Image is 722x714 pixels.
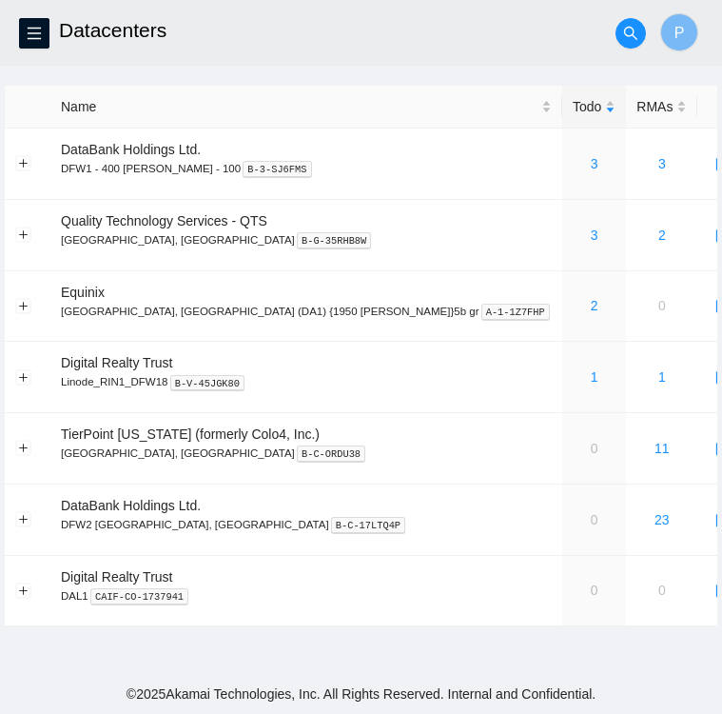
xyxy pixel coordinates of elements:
[20,26,49,41] span: menu
[61,426,320,442] span: TierPoint [US_STATE] (formerly Colo4, Inc.)
[16,369,31,385] button: Expand row
[591,228,598,243] a: 3
[658,228,666,243] a: 2
[16,441,31,456] button: Expand row
[658,583,666,598] a: 0
[615,18,646,49] button: search
[481,304,550,321] kbd: A-1-1Z7FHP
[61,285,105,300] span: Equinix
[297,232,372,249] kbd: B-G-35RHB8W
[654,512,670,527] a: 23
[19,18,49,49] button: menu
[61,373,552,390] p: Linode_RIN1_DFW18
[654,441,670,456] a: 11
[61,303,552,320] p: [GEOGRAPHIC_DATA], [GEOGRAPHIC_DATA] (DA1) {1950 [PERSON_NAME]}5b gr
[61,516,552,533] p: DFW2 [GEOGRAPHIC_DATA], [GEOGRAPHIC_DATA]
[16,156,31,171] button: Expand row
[16,228,31,243] button: Expand row
[591,441,598,456] a: 0
[90,588,188,605] kbd: CAIF-CO-1737941
[297,446,365,463] kbd: B-C-ORDU38
[674,21,685,45] span: P
[658,369,666,385] a: 1
[61,498,201,513] span: DataBank Holdings Ltd.
[16,583,31,598] button: Expand row
[61,213,267,228] span: Quality Technology Services - QTS
[61,587,552,605] p: DAL1
[61,142,201,157] span: DataBank Holdings Ltd.
[591,156,598,171] a: 3
[61,160,552,177] p: DFW1 - 400 [PERSON_NAME] - 100
[591,583,598,598] a: 0
[658,298,666,313] a: 0
[658,156,666,171] a: 3
[61,445,552,462] p: [GEOGRAPHIC_DATA], [GEOGRAPHIC_DATA]
[331,517,406,534] kbd: B-C-17LTQ4P
[61,569,172,585] span: Digital Realty Trust
[170,375,245,392] kbd: B-V-45JGK80
[591,512,598,527] a: 0
[243,161,311,178] kbd: B-3-SJ6FMS
[591,298,598,313] a: 2
[16,298,31,313] button: Expand row
[61,355,172,370] span: Digital Realty Trust
[61,231,552,248] p: [GEOGRAPHIC_DATA], [GEOGRAPHIC_DATA]
[16,512,31,527] button: Expand row
[660,13,698,51] button: P
[616,26,645,41] span: search
[591,369,598,385] a: 1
